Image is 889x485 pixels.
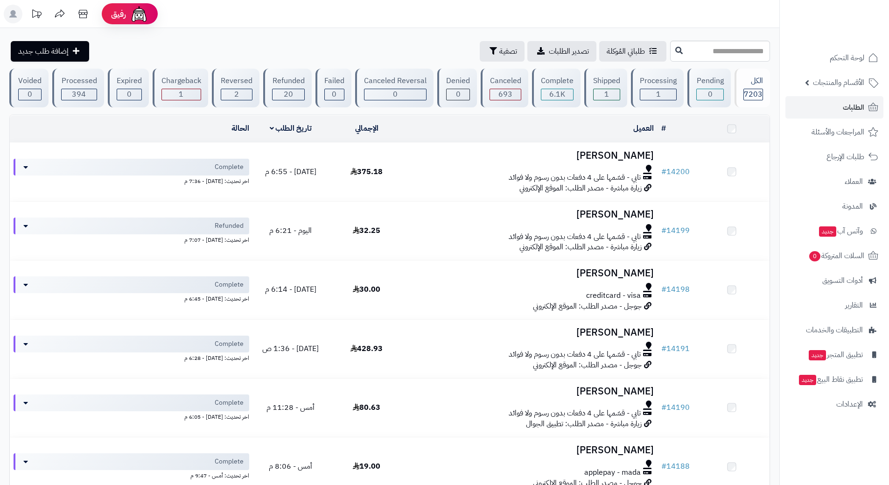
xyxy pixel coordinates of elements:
h3: [PERSON_NAME] [408,209,654,220]
span: جديد [799,375,816,385]
span: 0 [127,89,132,100]
a: Denied 0 [435,69,479,107]
div: Pending [696,76,723,86]
a: العملاء [785,170,883,193]
span: تابي - قسّمها على 4 دفعات بدون رسوم ولا فوائد [509,232,641,242]
span: Complete [215,339,244,349]
div: اخر تحديث: أمس - 9:47 م [14,470,249,480]
a: #14198 [661,284,690,295]
span: إضافة طلب جديد [18,46,69,57]
a: Processed 394 [50,69,105,107]
a: المراجعات والأسئلة [785,121,883,143]
a: #14199 [661,225,690,236]
div: اخر تحديث: [DATE] - 6:05 م [14,411,249,421]
a: التطبيقات والخدمات [785,319,883,341]
span: رفيق [111,8,126,20]
h3: [PERSON_NAME] [408,327,654,338]
a: طلبات الإرجاع [785,146,883,168]
span: # [661,284,666,295]
span: 80.63 [353,402,380,413]
span: Refunded [215,221,244,231]
span: [DATE] - 1:36 ص [262,343,319,354]
a: #14200 [661,166,690,177]
span: 375.18 [350,166,383,177]
span: جديد [819,226,836,237]
span: زيارة مباشرة - مصدر الطلب: تطبيق الجوال [526,418,642,429]
a: إضافة طلب جديد [11,41,89,62]
div: Failed [324,76,344,86]
img: logo-2.png [826,23,880,43]
a: الطلبات [785,96,883,119]
div: اخر تحديث: [DATE] - 7:07 م [14,234,249,244]
div: Canceled [490,76,521,86]
span: 19.00 [353,461,380,472]
span: applepay - mada [584,467,641,478]
span: Complete [215,162,244,172]
a: # [661,123,666,134]
a: Canceled 693 [479,69,530,107]
span: 6.1K [549,89,565,100]
span: تابي - قسّمها على 4 دفعات بدون رسوم ولا فوائد [509,349,641,360]
a: Reversed 2 [210,69,261,107]
span: # [661,461,666,472]
a: Canceled Reversal 0 [353,69,435,107]
div: 20 [273,89,304,100]
a: الإعدادات [785,393,883,415]
div: الكل [743,76,763,86]
div: Refunded [272,76,304,86]
div: Chargeback [161,76,201,86]
span: العملاء [845,175,863,188]
span: 0 [28,89,32,100]
span: تصفية [499,46,517,57]
span: جوجل - مصدر الطلب: الموقع الإلكتروني [533,301,642,312]
a: أدوات التسويق [785,269,883,292]
span: 394 [72,89,86,100]
a: المدونة [785,195,883,218]
a: Complete 6.1K [530,69,582,107]
div: اخر تحديث: [DATE] - 6:28 م [14,352,249,362]
span: # [661,343,666,354]
span: تطبيق المتجر [808,348,863,361]
h3: [PERSON_NAME] [408,386,654,397]
a: #14191 [661,343,690,354]
img: ai-face.png [130,5,148,23]
h3: [PERSON_NAME] [408,268,654,279]
div: 0 [364,89,426,100]
div: 0 [117,89,141,100]
a: Refunded 20 [261,69,313,107]
a: Processing 1 [629,69,686,107]
div: Reversed [221,76,252,86]
span: Complete [215,280,244,289]
a: Pending 0 [686,69,732,107]
div: 394 [62,89,96,100]
a: السلات المتروكة0 [785,245,883,267]
span: 32.25 [353,225,380,236]
span: 1 [604,89,609,100]
span: 7203 [744,89,763,100]
div: 0 [19,89,41,100]
span: 1 [179,89,183,100]
span: التطبيقات والخدمات [806,323,863,337]
div: 0 [697,89,723,100]
span: المراجعات والأسئلة [812,126,864,139]
div: Shipped [593,76,620,86]
a: تاريخ الطلب [270,123,312,134]
span: 0 [332,89,336,100]
a: تطبيق نقاط البيعجديد [785,368,883,391]
a: Voided 0 [7,69,50,107]
span: Complete [215,457,244,466]
div: 6091 [541,89,573,100]
span: جديد [809,350,826,360]
button: تصفية [480,41,525,62]
span: تطبيق نقاط البيع [798,373,863,386]
span: زيارة مباشرة - مصدر الطلب: الموقع الإلكتروني [519,241,642,253]
div: Processed [61,76,97,86]
a: وآتس آبجديد [785,220,883,242]
a: Shipped 1 [582,69,629,107]
div: 0 [325,89,344,100]
span: 0 [456,89,461,100]
a: تطبيق المتجرجديد [785,344,883,366]
span: creditcard - visa [586,290,641,301]
div: 693 [490,89,520,100]
div: Processing [640,76,677,86]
